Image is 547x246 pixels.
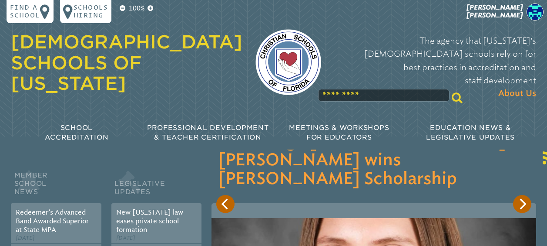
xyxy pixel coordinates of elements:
a: [DEMOGRAPHIC_DATA] Schools of [US_STATE] [11,31,242,94]
span: Meetings & Workshops for Educators [289,124,389,142]
p: Find a school [10,3,40,20]
span: Education News & Legislative Updates [426,124,515,142]
a: New [US_STATE] law eases private school formation [116,208,183,234]
h2: Legislative Updates [111,169,202,203]
a: Redeemer’s Advanced Band Awarded Superior at State MPA [16,208,89,234]
span: [DATE] [16,235,34,241]
span: Professional Development & Teacher Certification [147,124,269,142]
h3: Cambridge [DEMOGRAPHIC_DATA][PERSON_NAME] wins [PERSON_NAME] Scholarship [218,133,530,189]
img: 65da76292fbb2b6272090aee7ede8c96 [527,3,544,21]
button: Next [513,195,531,213]
h2: Member School News [11,169,101,203]
span: [DATE] [116,235,135,241]
button: Previous [216,195,234,213]
p: 100% [127,3,146,14]
span: School Accreditation [45,124,109,142]
p: The agency that [US_STATE]’s [DEMOGRAPHIC_DATA] schools rely on for best practices in accreditati... [334,34,536,100]
span: About Us [498,87,536,100]
img: csf-logo-web-colors.png [255,29,321,95]
span: [PERSON_NAME] [PERSON_NAME] [466,3,523,20]
p: Schools Hiring [74,3,108,20]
